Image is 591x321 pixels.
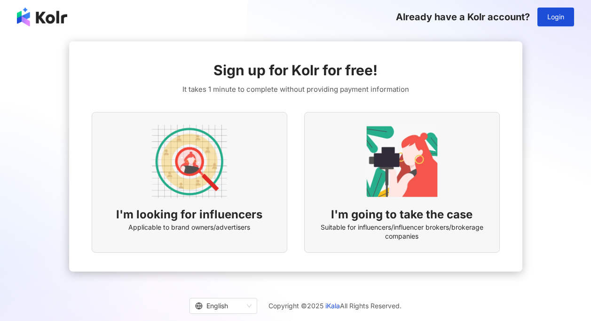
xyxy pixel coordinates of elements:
[364,124,440,199] img: KOL identity option
[325,302,340,310] a: iKala
[396,11,530,23] span: Already have a Kolr account?
[17,8,67,26] img: logo
[268,300,402,312] span: Copyright © 2025 All Rights Reserved.
[128,223,250,232] span: Applicable to brand owners/advertisers
[547,13,564,21] span: Login
[152,124,227,199] img: AD identity option
[213,60,378,80] span: Sign up for Kolr for free!
[182,84,409,95] span: It takes 1 minute to complete without providing payment information
[537,8,574,26] button: Login
[116,207,262,223] span: I'm looking for influencers
[331,207,473,223] span: I'm going to take the case
[195,298,243,313] div: English
[316,223,488,241] span: Suitable for influencers/influencer brokers/brokerage companies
